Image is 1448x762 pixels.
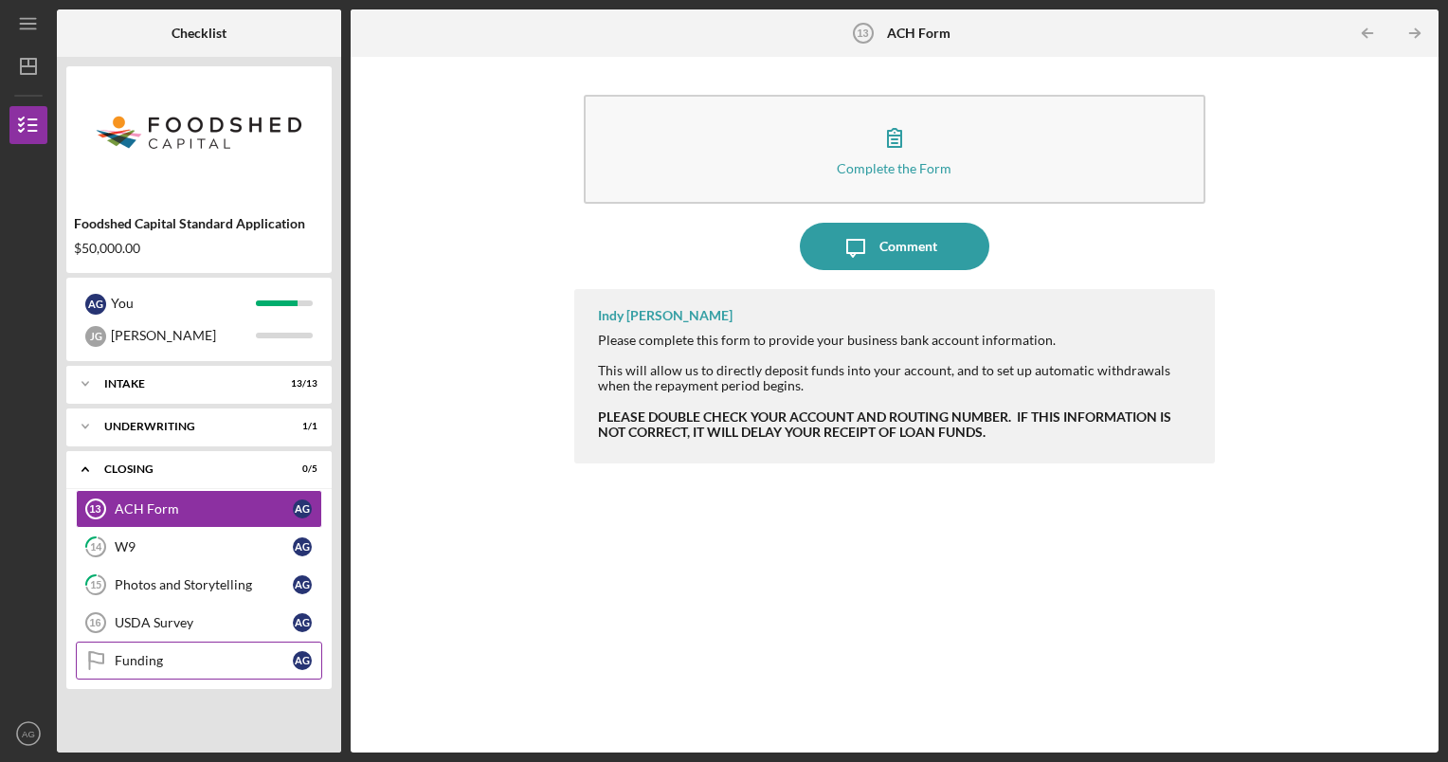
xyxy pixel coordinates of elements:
[74,241,324,256] div: $50,000.00
[104,463,270,475] div: Closing
[76,528,322,566] a: 14W9AG
[283,463,317,475] div: 0 / 5
[85,326,106,347] div: J G
[283,421,317,432] div: 1 / 1
[85,294,106,315] div: A G
[90,541,102,553] tspan: 14
[293,499,312,518] div: A G
[9,715,47,753] button: AG
[293,537,312,556] div: A G
[104,378,270,390] div: Intake
[115,539,293,554] div: W9
[104,421,270,432] div: Underwriting
[293,575,312,594] div: A G
[115,577,293,592] div: Photos and Storytelling
[879,223,937,270] div: Comment
[89,503,100,515] tspan: 13
[111,319,256,352] div: [PERSON_NAME]
[837,161,951,175] div: Complete the Form
[66,76,332,190] img: Product logo
[76,490,322,528] a: 13ACH FormAG
[76,566,322,604] a: 15Photos and StorytellingAG
[172,26,226,41] b: Checklist
[115,501,293,517] div: ACH Form
[111,287,256,319] div: You
[293,651,312,670] div: A G
[22,729,35,739] text: AG
[584,95,1206,204] button: Complete the Form
[283,378,317,390] div: 13 / 13
[598,333,1197,393] div: Please complete this form to provide your business bank account information. This will allow us t...
[887,26,950,41] b: ACH Form
[76,642,322,680] a: FundingAG
[115,615,293,630] div: USDA Survey
[115,653,293,668] div: Funding
[857,27,868,39] tspan: 13
[90,579,101,591] tspan: 15
[76,604,322,642] a: 16USDA SurveyAG
[293,613,312,632] div: A G
[800,223,989,270] button: Comment
[89,617,100,628] tspan: 16
[598,308,733,323] div: Indy [PERSON_NAME]
[598,408,1171,440] strong: PLEASE DOUBLE CHECK YOUR ACCOUNT AND ROUTING NUMBER. IF THIS INFORMATION IS NOT CORRECT, IT WILL ...
[74,216,324,231] div: Foodshed Capital Standard Application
